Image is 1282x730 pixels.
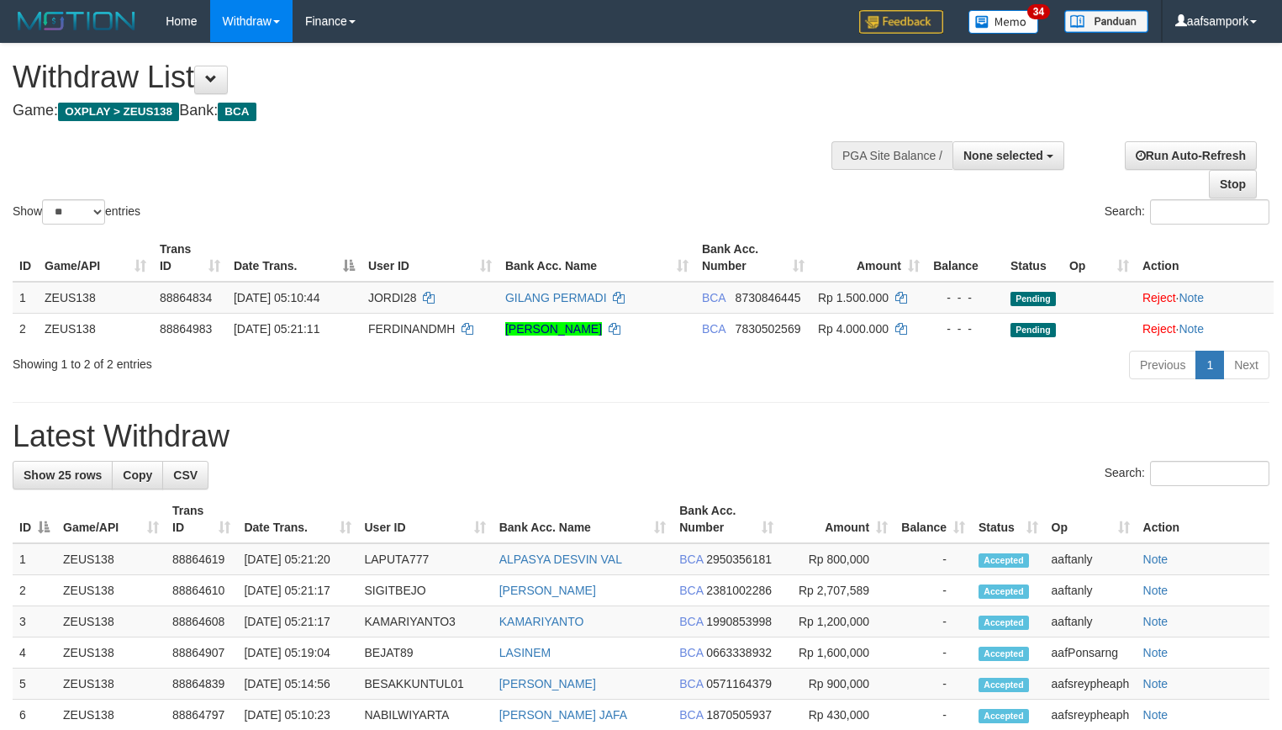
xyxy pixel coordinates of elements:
td: [DATE] 05:19:04 [237,637,357,669]
span: Copy 8730846445 to clipboard [736,291,801,304]
td: SIGITBEJO [358,575,493,606]
span: Accepted [979,585,1029,599]
span: CSV [173,468,198,482]
a: Stop [1209,170,1257,198]
a: Show 25 rows [13,461,113,489]
span: Pending [1010,323,1056,337]
th: Status [1004,234,1063,282]
a: Note [1179,291,1204,304]
a: Note [1143,646,1169,659]
a: Note [1143,584,1169,597]
td: [DATE] 05:21:20 [237,543,357,575]
td: [DATE] 05:21:17 [237,606,357,637]
a: Note [1143,615,1169,628]
th: Action [1136,234,1274,282]
td: 1 [13,282,38,314]
span: Copy 1990853998 to clipboard [706,615,772,628]
td: ZEUS138 [56,543,166,575]
img: Button%20Memo.svg [968,10,1039,34]
span: OXPLAY > ZEUS138 [58,103,179,121]
span: 34 [1027,4,1050,19]
span: BCA [679,584,703,597]
a: Previous [1129,351,1196,379]
a: Run Auto-Refresh [1125,141,1257,170]
span: Copy 7830502569 to clipboard [736,322,801,336]
td: [DATE] 05:21:17 [237,575,357,606]
td: aafsreypheaph [1045,669,1137,700]
td: 2 [13,313,38,344]
td: aaftanly [1045,543,1137,575]
th: Trans ID: activate to sort column ascending [166,495,237,543]
th: User ID: activate to sort column ascending [361,234,499,282]
div: Showing 1 to 2 of 2 entries [13,349,521,373]
span: 88864834 [160,291,212,304]
td: - [894,669,972,700]
td: 88864619 [166,543,237,575]
span: BCA [679,615,703,628]
th: Status: activate to sort column ascending [972,495,1045,543]
th: Game/API: activate to sort column ascending [38,234,153,282]
span: JORDI28 [368,291,417,304]
div: - - - [933,320,997,337]
span: BCA [679,708,703,722]
a: Note [1179,322,1204,336]
a: CSV [162,461,208,489]
span: [DATE] 05:21:11 [234,322,319,336]
label: Search: [1105,461,1269,486]
th: Bank Acc. Number: activate to sort column ascending [673,495,779,543]
span: Accepted [979,678,1029,692]
span: Rp 1.500.000 [818,291,889,304]
th: Game/API: activate to sort column ascending [56,495,166,543]
td: aafPonsarng [1045,637,1137,669]
td: - [894,543,972,575]
span: BCA [679,553,703,566]
td: 88864610 [166,575,237,606]
a: Copy [112,461,163,489]
td: Rp 800,000 [780,543,894,575]
span: Show 25 rows [24,468,102,482]
a: [PERSON_NAME] [499,584,596,597]
div: PGA Site Balance / [831,141,952,170]
span: Rp 4.000.000 [818,322,889,336]
td: 1 [13,543,56,575]
td: - [894,575,972,606]
th: Bank Acc. Name: activate to sort column ascending [499,234,695,282]
td: ZEUS138 [38,282,153,314]
td: 88864907 [166,637,237,669]
span: Accepted [979,616,1029,630]
span: BCA [679,677,703,690]
span: 88864983 [160,322,212,336]
select: Showentries [42,199,105,225]
a: [PERSON_NAME] JAFA [499,708,627,722]
td: 3 [13,606,56,637]
td: 4 [13,637,56,669]
th: ID [13,234,38,282]
a: Note [1143,677,1169,690]
th: Date Trans.: activate to sort column descending [227,234,361,282]
input: Search: [1150,199,1269,225]
th: ID: activate to sort column descending [13,495,56,543]
a: ALPASYA DESVIN VAL [499,553,622,566]
td: · [1136,313,1274,344]
td: aaftanly [1045,575,1137,606]
th: Date Trans.: activate to sort column ascending [237,495,357,543]
h4: Game: Bank: [13,103,838,119]
th: Bank Acc. Name: activate to sort column ascending [493,495,673,543]
a: Note [1143,553,1169,566]
span: BCA [218,103,256,121]
span: Accepted [979,709,1029,723]
span: Copy 0571164379 to clipboard [706,677,772,690]
h1: Withdraw List [13,61,838,94]
td: · [1136,282,1274,314]
td: 2 [13,575,56,606]
th: Trans ID: activate to sort column ascending [153,234,227,282]
td: BESAKKUNTUL01 [358,669,493,700]
span: BCA [679,646,703,659]
th: Balance: activate to sort column ascending [894,495,972,543]
th: Amount: activate to sort column ascending [780,495,894,543]
td: ZEUS138 [56,669,166,700]
th: Balance [926,234,1004,282]
span: Copy 0663338932 to clipboard [706,646,772,659]
img: Feedback.jpg [859,10,943,34]
span: Copy 2950356181 to clipboard [706,553,772,566]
